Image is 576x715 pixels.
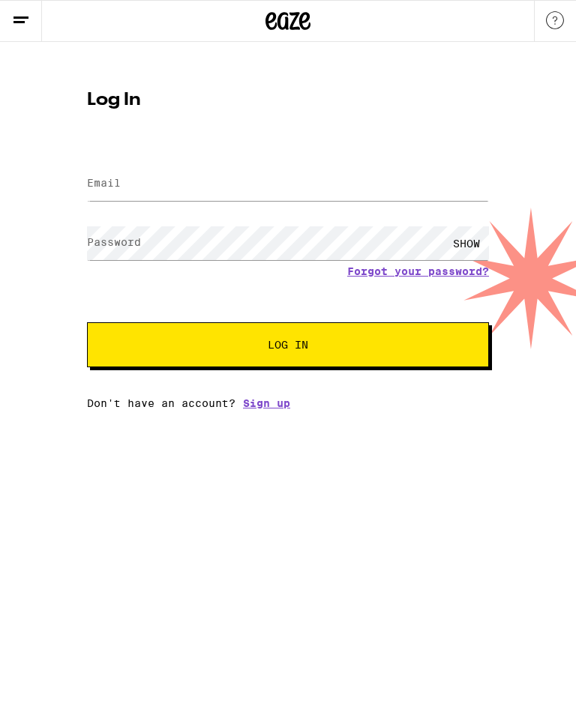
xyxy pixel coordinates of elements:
[87,91,489,109] h1: Log In
[87,322,489,367] button: Log In
[243,397,290,409] a: Sign up
[87,397,489,409] div: Don't have an account?
[347,265,489,277] a: Forgot your password?
[87,177,121,189] label: Email
[87,236,141,248] label: Password
[268,340,308,350] span: Log In
[444,226,489,260] div: SHOW
[87,167,489,201] input: Email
